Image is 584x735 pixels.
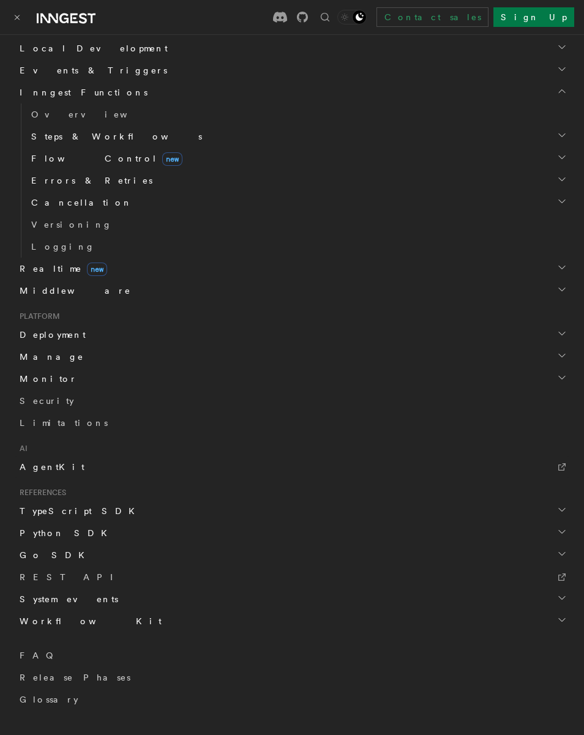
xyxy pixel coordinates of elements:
button: Manage [15,346,569,368]
span: Manage [15,351,84,363]
button: Workflow Kit [15,610,569,632]
span: Limitations [20,418,108,428]
button: Deployment [15,324,569,346]
button: Cancellation [26,192,569,214]
span: Workflow Kit [15,615,162,627]
button: Middleware [15,280,569,302]
a: Versioning [26,214,569,236]
a: Overview [26,103,569,125]
button: Errors & Retries [26,170,569,192]
span: Overview [31,110,157,119]
span: Errors & Retries [26,174,152,187]
span: AI [15,444,28,453]
span: References [15,488,66,498]
button: System events [15,588,569,610]
a: Glossary [15,688,569,711]
span: System events [15,593,118,605]
span: Deployment [15,329,86,341]
button: Inngest Functions [15,81,569,103]
button: Python SDK [15,522,569,544]
span: Local Development [15,42,168,54]
a: Security [15,390,569,412]
span: Events & Triggers [15,64,167,76]
span: Glossary [20,695,78,704]
span: Realtime [15,263,107,275]
span: Go SDK [15,549,92,561]
span: REST API [20,572,124,582]
span: TypeScript SDK [15,505,142,517]
button: Go SDK [15,544,569,566]
button: Steps & Workflows [26,125,569,147]
span: Steps & Workflows [26,130,202,143]
span: AgentKit [20,462,84,472]
button: Events & Triggers [15,59,569,81]
button: Toggle dark mode [337,10,367,24]
a: Logging [26,236,569,258]
a: Contact sales [376,7,489,27]
a: Limitations [15,412,569,434]
span: Python SDK [15,527,114,539]
button: Local Development [15,37,569,59]
div: Inngest Functions [15,103,569,258]
span: new [87,263,107,276]
span: Versioning [31,220,112,229]
span: new [162,152,182,166]
span: Cancellation [26,196,132,209]
button: Toggle navigation [10,10,24,24]
button: Flow Controlnew [26,147,569,170]
span: Inngest Functions [15,86,148,99]
span: Release Phases [20,673,130,682]
span: Security [20,396,74,406]
span: Logging [31,242,95,252]
span: Middleware [15,285,131,297]
a: FAQ [15,644,569,666]
a: AgentKit [15,456,569,478]
button: Find something... [318,10,332,24]
span: Platform [15,312,60,321]
a: Sign Up [493,7,574,27]
a: Release Phases [15,666,569,688]
button: Realtimenew [15,258,569,280]
button: Monitor [15,368,569,390]
span: Monitor [15,373,77,385]
span: Flow Control [26,152,182,165]
span: FAQ [20,651,59,660]
button: TypeScript SDK [15,500,569,522]
a: REST API [15,566,569,588]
